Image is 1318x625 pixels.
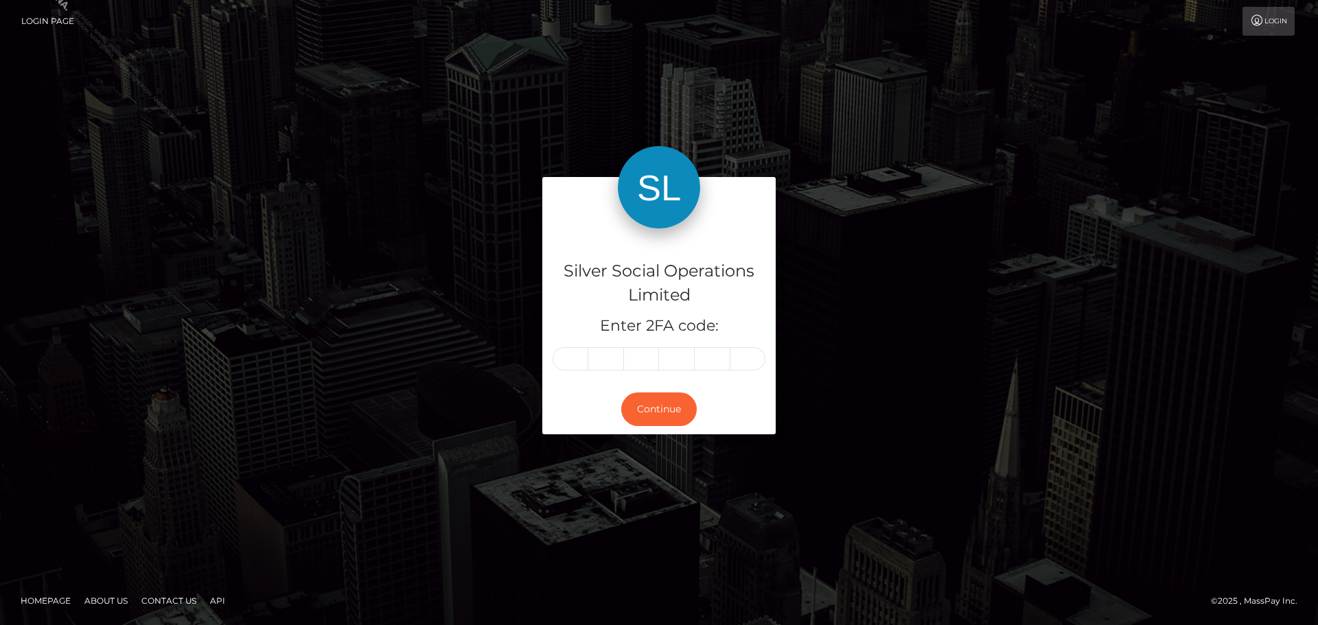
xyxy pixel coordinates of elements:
[1242,7,1295,36] a: Login
[79,590,133,611] a: About Us
[621,392,697,426] button: Continue
[15,590,76,611] a: Homepage
[136,590,202,611] a: Contact Us
[21,7,74,36] a: Login Page
[553,259,765,307] h4: Silver Social Operations Limited
[1211,593,1308,609] div: © 2025 , MassPay Inc.
[618,146,700,228] img: Silver Social Operations Limited
[553,316,765,337] h5: Enter 2FA code:
[205,590,231,611] a: API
